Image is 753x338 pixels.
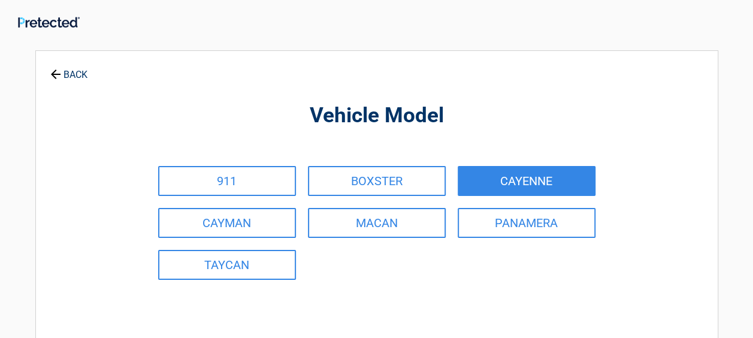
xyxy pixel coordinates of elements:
[48,59,90,80] a: BACK
[158,208,296,238] a: CAYMAN
[102,102,652,130] h2: Vehicle Model
[458,208,595,238] a: PANAMERA
[308,208,446,238] a: MACAN
[158,250,296,280] a: TAYCAN
[308,166,446,196] a: BOXSTER
[458,166,595,196] a: CAYENNE
[158,166,296,196] a: 911
[18,17,80,28] img: Main Logo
